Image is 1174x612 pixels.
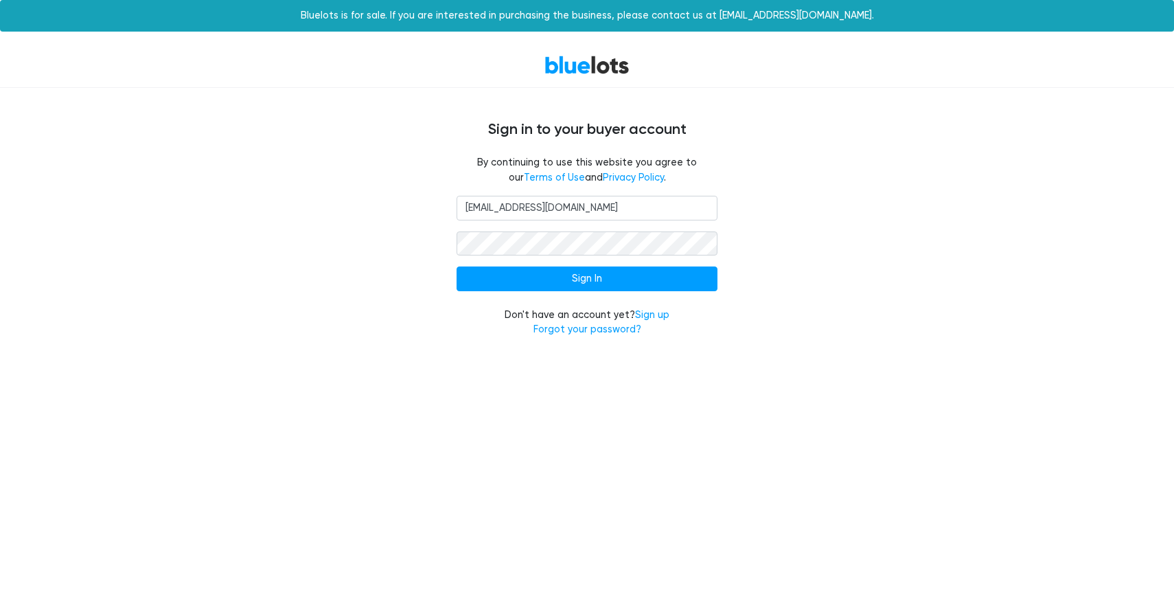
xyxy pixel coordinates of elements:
[457,267,717,291] input: Sign In
[457,155,717,185] fieldset: By continuing to use this website you agree to our and .
[544,55,630,75] a: BlueLots
[175,121,999,139] h4: Sign in to your buyer account
[524,172,585,183] a: Terms of Use
[457,196,717,220] input: Email
[533,324,641,335] a: Forgot your password?
[635,309,669,321] a: Sign up
[603,172,664,183] a: Privacy Policy
[457,308,717,337] div: Don't have an account yet?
